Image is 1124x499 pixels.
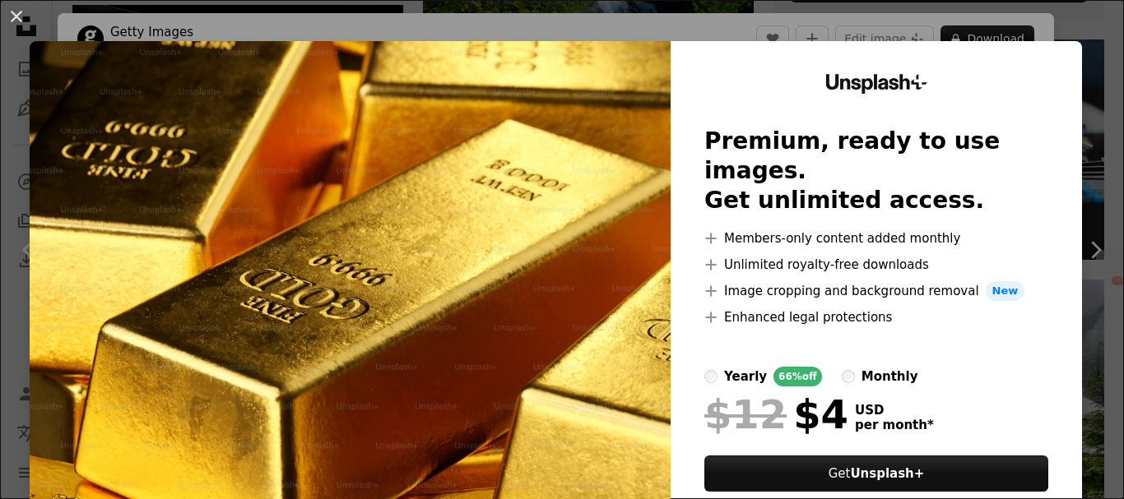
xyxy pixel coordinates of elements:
[704,281,1048,301] li: Image cropping and background removal
[704,229,1048,248] li: Members-only content added monthly
[704,255,1048,275] li: Unlimited royalty-free downloads
[704,370,718,383] input: yearly66%off
[842,370,855,383] input: monthly
[704,307,1048,327] li: Enhanced legal protections
[724,367,767,386] div: yearly
[855,403,934,418] span: USD
[773,367,822,386] div: 66% off
[862,367,918,386] div: monthly
[850,466,924,481] strong: Unsplash+
[704,393,787,436] span: $12
[704,127,1048,215] h2: Premium, ready to use images. Get unlimited access.
[986,281,1025,301] span: New
[704,455,1048,492] button: GetUnsplash+
[704,393,848,436] div: $4
[855,418,934,432] span: per month *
